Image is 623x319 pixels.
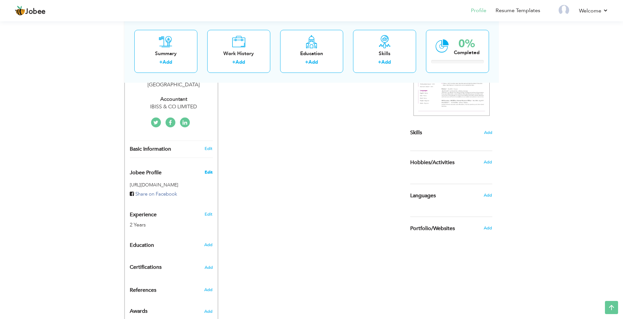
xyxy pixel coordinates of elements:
span: Languages [410,193,436,199]
a: Add [381,59,391,65]
span: Add [204,308,212,314]
span: Edit [205,169,212,175]
span: Skills [410,129,422,136]
span: References [130,287,156,293]
span: Add [484,130,492,136]
a: Resume Templates [496,7,540,14]
div: Share some of your professional and personal interests. [405,151,497,174]
span: Certifications [130,264,162,271]
label: + [305,59,308,66]
a: Edit [205,211,212,217]
span: Jobee [25,8,46,15]
span: Add [204,242,212,248]
div: Show your familiar languages. [410,184,492,207]
h5: [URL][DOMAIN_NAME] [130,182,213,187]
span: Awards [130,308,147,314]
img: Profile Img [559,5,569,15]
a: Add [308,59,318,65]
label: + [378,59,381,66]
div: Completed [454,49,479,56]
div: Enhance your career by creating a custom URL for your Jobee public profile. [125,163,218,179]
span: Add the certifications you’ve earned. [205,265,213,270]
span: Experience [130,212,157,218]
span: Add [484,192,492,198]
a: Edit [205,146,212,152]
span: Hobbies/Activities [410,160,455,166]
span: Jobee Profile [130,170,162,176]
div: Skills [358,50,411,57]
div: [GEOGRAPHIC_DATA] [130,81,218,89]
span: Education [130,243,154,248]
a: Jobee [15,6,46,16]
div: 2 Years [130,221,197,229]
div: Accountant [130,96,218,103]
div: IBISS & CO LIMITED [130,103,218,111]
div: Add the reference. [125,287,218,297]
div: Share your links of online work [405,217,497,240]
div: Summary [140,50,192,57]
span: Portfolio/Websites [410,226,455,232]
img: jobee.io [15,6,25,16]
div: Work History [212,50,265,57]
span: Basic Information [130,146,171,152]
span: Share on Facebook [135,191,177,197]
span: Add [204,287,212,293]
a: Add [235,59,245,65]
span: Add [484,225,492,231]
span: Add [484,159,492,165]
label: + [159,59,163,66]
a: Add [163,59,172,65]
div: Education [285,50,338,57]
a: Welcome [579,7,608,15]
a: Profile [471,7,486,14]
label: + [232,59,235,66]
div: Add your educational degree. [130,239,213,252]
div: 0% [454,38,479,49]
div: Add the awards you’ve earned. [125,302,218,318]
